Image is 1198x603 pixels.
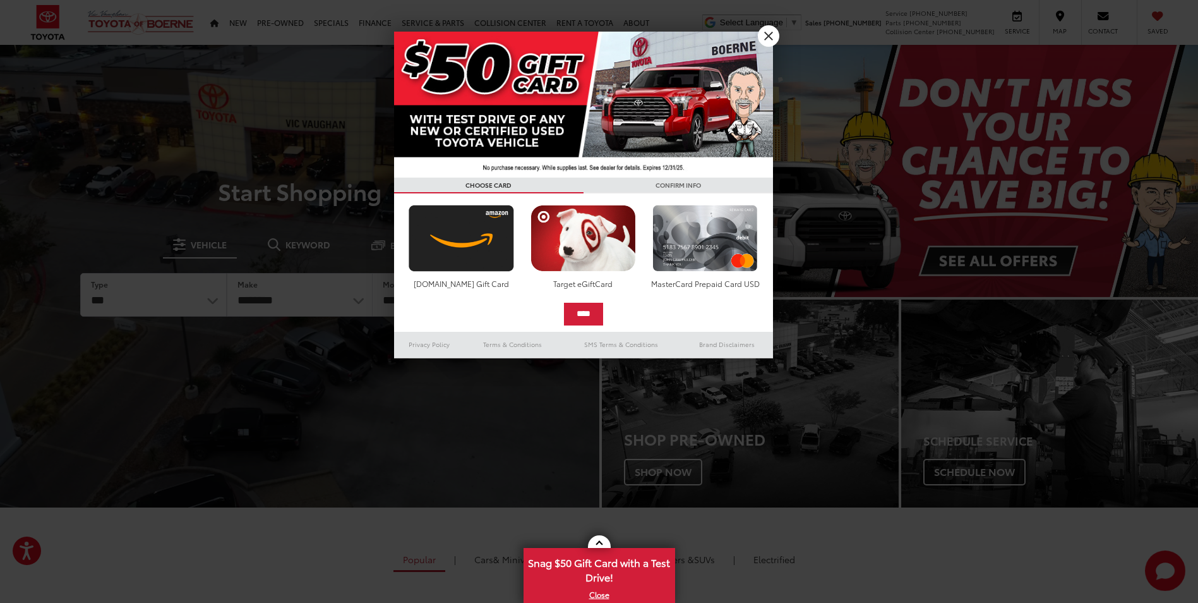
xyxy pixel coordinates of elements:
img: amazoncard.png [405,205,517,272]
a: Brand Disclaimers [681,337,773,352]
h3: CHOOSE CARD [394,178,584,193]
a: Privacy Policy [394,337,465,352]
img: mastercard.png [649,205,761,272]
img: targetcard.png [527,205,639,272]
img: 42635_top_851395.jpg [394,32,773,178]
a: Terms & Conditions [464,337,561,352]
div: MasterCard Prepaid Card USD [649,278,761,289]
div: Target eGiftCard [527,278,639,289]
a: SMS Terms & Conditions [561,337,681,352]
h3: CONFIRM INFO [584,178,773,193]
div: [DOMAIN_NAME] Gift Card [405,278,517,289]
span: Snag $50 Gift Card with a Test Drive! [525,549,674,588]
